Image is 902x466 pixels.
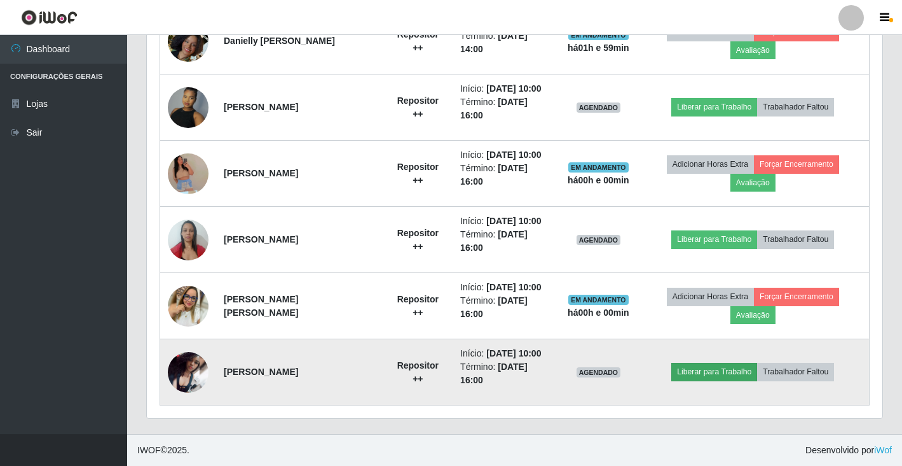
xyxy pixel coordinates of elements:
[730,306,776,324] button: Avaliação
[577,367,621,378] span: AGENDADO
[224,294,298,318] strong: [PERSON_NAME] [PERSON_NAME]
[486,348,541,358] time: [DATE] 10:00
[460,82,552,95] li: Início:
[397,360,439,384] strong: Repositor ++
[168,5,208,78] img: 1757727764820.jpeg
[168,286,208,327] img: 1755998859963.jpeg
[460,347,552,360] li: Início:
[667,155,754,173] button: Adicionar Horas Extra
[397,162,439,185] strong: Repositor ++
[460,29,552,56] li: Término:
[671,230,757,248] button: Liberar para Trabalho
[460,162,552,188] li: Término:
[397,228,439,251] strong: Repositor ++
[397,95,439,119] strong: Repositor ++
[460,228,552,255] li: Término:
[671,98,757,116] button: Liberar para Trabalho
[460,95,552,122] li: Término:
[757,230,834,248] button: Trabalhador Faltou
[460,148,552,162] li: Início:
[486,83,541,94] time: [DATE] 10:00
[460,294,552,321] li: Término:
[397,29,439,53] strong: Repositor ++
[168,127,208,220] img: 1745850346795.jpeg
[224,168,298,178] strong: [PERSON_NAME]
[224,36,335,46] strong: Danielly [PERSON_NAME]
[568,162,629,173] span: EM ANDAMENTO
[568,43,629,53] strong: há 01 h e 59 min
[671,363,757,381] button: Liberar para Trabalho
[874,445,892,455] a: iWof
[667,288,754,306] button: Adicionar Horas Extra
[730,174,776,192] button: Avaliação
[168,352,208,393] img: 1757352039197.jpeg
[224,102,298,112] strong: [PERSON_NAME]
[757,363,834,381] button: Trabalhador Faltou
[754,155,839,173] button: Forçar Encerramento
[486,282,541,292] time: [DATE] 10:00
[224,367,298,377] strong: [PERSON_NAME]
[168,80,208,134] img: 1758026453705.jpeg
[224,234,298,244] strong: [PERSON_NAME]
[757,98,834,116] button: Trabalhador Faltou
[754,288,839,306] button: Forçar Encerramento
[486,150,541,160] time: [DATE] 10:00
[460,215,552,228] li: Início:
[568,175,629,185] strong: há 00 h e 00 min
[577,102,621,113] span: AGENDADO
[460,360,552,387] li: Término:
[137,445,161,455] span: IWOF
[460,281,552,294] li: Início:
[21,10,78,25] img: CoreUI Logo
[397,294,439,318] strong: Repositor ++
[486,216,541,226] time: [DATE] 10:00
[168,213,208,267] img: 1753374909353.jpeg
[568,307,629,318] strong: há 00 h e 00 min
[577,235,621,245] span: AGENDADO
[730,41,776,59] button: Avaliação
[568,295,629,305] span: EM ANDAMENTO
[137,444,189,457] span: © 2025 .
[805,444,892,457] span: Desenvolvido por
